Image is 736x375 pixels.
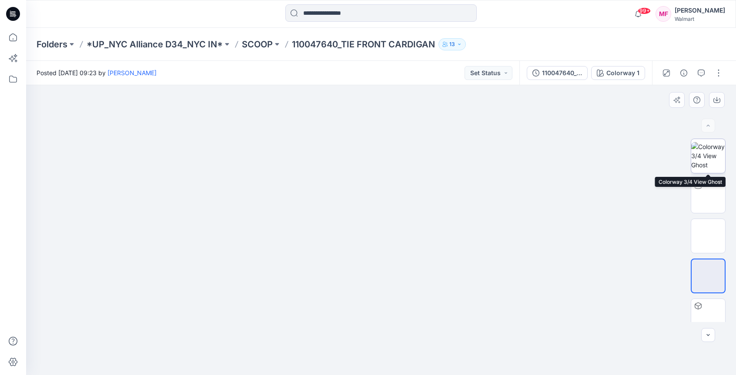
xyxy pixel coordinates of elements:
[606,68,639,78] div: Colorway 1
[37,68,157,77] span: Posted [DATE] 09:23 by
[675,5,725,16] div: [PERSON_NAME]
[656,6,671,22] div: MF
[87,38,223,50] a: *UP_NYC Alliance D34_NYC IN*
[292,38,435,50] p: 110047640_TIE FRONT CARDIGAN
[107,69,157,76] a: [PERSON_NAME]
[438,38,466,50] button: 13
[591,66,645,80] button: Colorway 1
[675,16,725,22] div: Walmart
[242,38,273,50] a: SCOOP
[449,40,455,49] p: 13
[677,66,691,80] button: Details
[527,66,588,80] button: 110047640_TIE FRONT CARDIGAN-1
[691,142,725,169] img: Colorway 3/4 View Ghost
[638,7,651,14] span: 99+
[37,38,67,50] a: Folders
[542,68,582,78] div: 110047640_TIE FRONT CARDIGAN-1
